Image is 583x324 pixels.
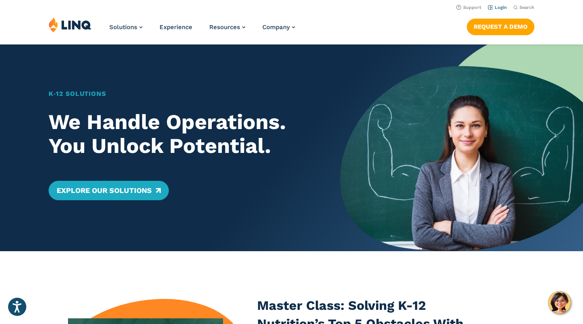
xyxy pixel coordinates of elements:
a: Resources [209,23,245,31]
a: Solutions [109,23,143,31]
span: Resources [209,23,240,31]
a: Login [488,5,507,10]
span: Solutions [109,23,137,31]
img: Home Banner [340,44,583,251]
button: Hello, have a question? Let’s chat. [548,291,571,314]
h2: We Handle Operations. You Unlock Potential. [49,110,316,159]
nav: Button Navigation [467,17,534,35]
h1: K‑12 Solutions [49,89,316,99]
a: Support [456,5,481,10]
a: Explore Our Solutions [49,181,169,200]
a: Company [262,23,295,31]
nav: Primary Navigation [109,17,295,44]
img: LINQ | K‑12 Software [49,17,91,32]
a: Experience [160,23,192,31]
span: Company [262,23,290,31]
button: Open Search Bar [513,4,534,11]
span: Search [519,5,534,10]
a: Request a Demo [467,19,534,35]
